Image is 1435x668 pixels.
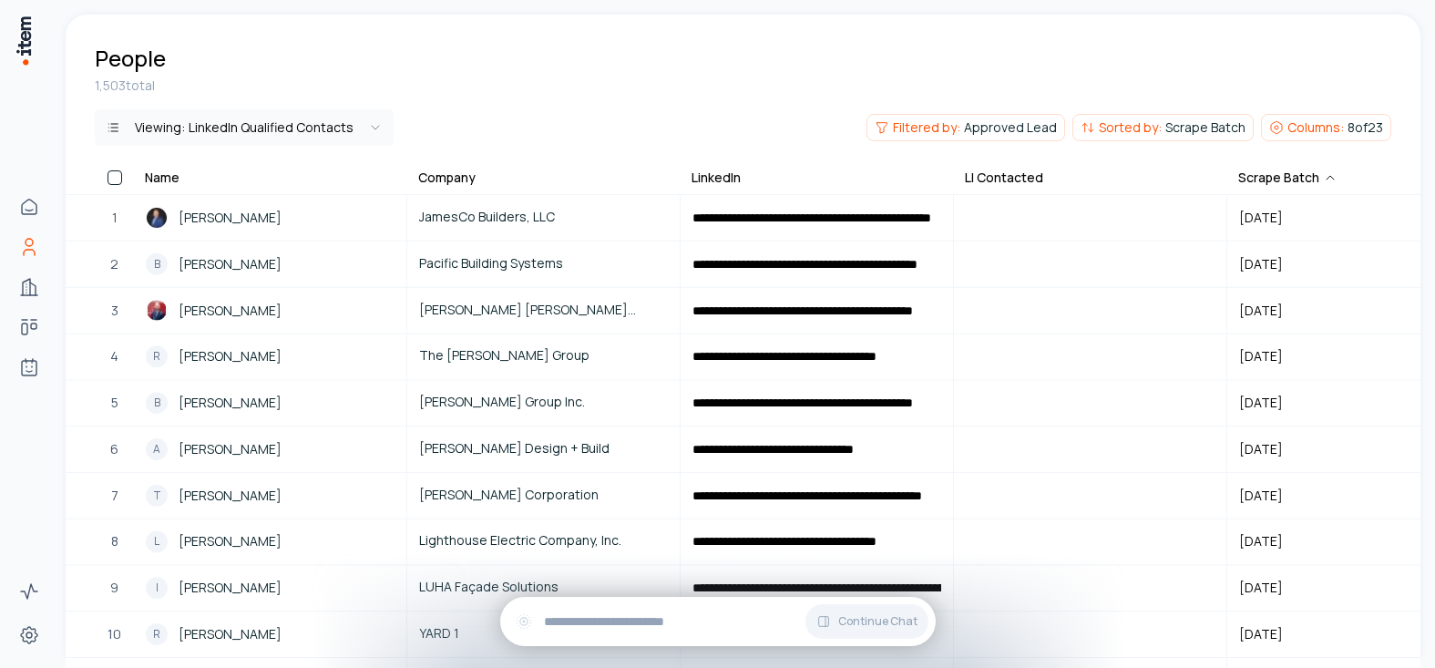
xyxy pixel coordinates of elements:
[419,530,668,550] span: Lighthouse Electric Company, Inc.
[135,474,405,518] a: T[PERSON_NAME]
[111,393,118,413] span: 5
[179,301,282,321] span: [PERSON_NAME]
[179,208,282,228] span: [PERSON_NAME]
[419,300,668,320] span: [PERSON_NAME] [PERSON_NAME] Electric, LLC
[11,617,47,653] a: Settings
[95,44,166,73] h1: People
[146,207,168,229] img: Jesse Gallimore
[11,573,47,610] a: Activity
[135,427,405,471] a: A[PERSON_NAME]
[135,566,405,610] a: I[PERSON_NAME]
[95,77,1391,95] div: 1,503 total
[135,381,405,425] a: B[PERSON_NAME]
[146,300,168,322] img: Cody Hewitt
[419,345,668,365] span: The [PERSON_NAME] Group
[408,519,679,563] a: Lighthouse Electric Company, Inc.
[146,438,168,460] div: A
[112,208,118,228] span: 1
[111,531,118,551] span: 8
[408,289,679,333] a: [PERSON_NAME] [PERSON_NAME] Electric, LLC
[135,334,405,378] a: R[PERSON_NAME]
[146,253,168,275] div: B
[408,196,679,240] a: JamesCo Builders, LLC
[135,196,405,240] a: Jesse Gallimore[PERSON_NAME]
[135,519,405,563] a: L[PERSON_NAME]
[692,169,741,187] div: LinkedIn
[11,189,47,225] a: Home
[866,114,1065,141] button: Filtered by:Approved Lead
[408,474,679,518] a: [PERSON_NAME] Corporation
[1072,114,1254,141] button: Sorted by:Scrape Batch
[135,612,405,656] a: R[PERSON_NAME]
[805,604,928,639] button: Continue Chat
[1287,118,1344,137] span: Columns:
[179,254,282,274] span: [PERSON_NAME]
[419,623,668,643] span: YARD 1
[11,269,47,305] a: Companies
[179,346,282,366] span: [PERSON_NAME]
[1261,114,1391,141] button: Columns:8of23
[179,578,282,598] span: [PERSON_NAME]
[111,301,118,321] span: 3
[135,289,405,333] a: Cody Hewitt[PERSON_NAME]
[11,309,47,345] a: Deals
[1165,118,1245,137] span: Scrape Batch
[419,392,668,412] span: [PERSON_NAME] Group Inc.
[1348,118,1383,137] span: 8 of 23
[110,346,118,366] span: 4
[146,577,168,599] div: I
[419,438,668,458] span: [PERSON_NAME] Design + Build
[135,242,405,286] a: B[PERSON_NAME]
[419,577,668,597] span: LUHA Façade Solutions
[179,624,282,644] span: [PERSON_NAME]
[15,15,33,67] img: Item Brain Logo
[1099,118,1162,137] span: Sorted by:
[110,578,118,598] span: 9
[408,427,679,471] a: [PERSON_NAME] Design + Build
[145,169,179,187] div: Name
[965,169,1043,187] div: LI Contacted
[11,349,47,385] a: Agents
[111,486,118,506] span: 7
[110,254,118,274] span: 2
[146,345,168,367] div: R
[1238,169,1338,187] div: Scrape Batch
[964,118,1057,137] span: Approved Lead
[408,242,679,286] a: Pacific Building Systems
[419,207,668,227] span: JamesCo Builders, LLC
[418,169,476,187] div: Company
[179,393,282,413] span: [PERSON_NAME]
[135,118,354,137] div: Viewing:
[419,253,668,273] span: Pacific Building Systems
[146,485,168,507] div: T
[108,624,121,644] span: 10
[11,229,47,265] a: People
[110,439,118,459] span: 6
[500,597,936,646] div: Continue Chat
[838,614,917,629] span: Continue Chat
[179,486,282,506] span: [PERSON_NAME]
[146,530,168,552] div: L
[408,566,679,610] a: LUHA Façade Solutions
[419,485,668,505] span: [PERSON_NAME] Corporation
[408,612,679,656] a: YARD 1
[408,381,679,425] a: [PERSON_NAME] Group Inc.
[893,118,960,137] span: Filtered by:
[179,531,282,551] span: [PERSON_NAME]
[408,334,679,378] a: The [PERSON_NAME] Group
[146,623,168,645] div: R
[146,392,168,414] div: B
[179,439,282,459] span: [PERSON_NAME]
